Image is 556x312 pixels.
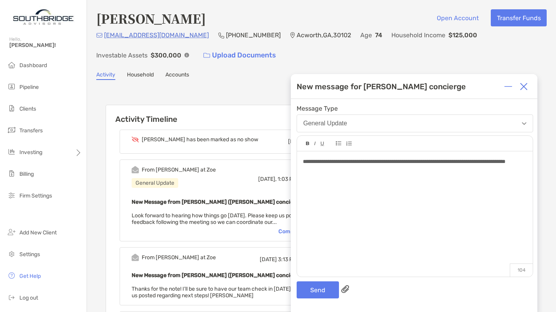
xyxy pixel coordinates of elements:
img: Close [520,83,528,90]
span: [DATE] [260,256,277,263]
div: From [PERSON_NAME] at Zoe [142,254,216,261]
img: Event icon [132,166,139,173]
button: Send [297,281,339,298]
span: Clients [19,106,36,112]
img: Event icon [132,254,139,261]
div: New message for [PERSON_NAME] concierge [297,82,466,91]
span: Pipeline [19,84,39,90]
span: Transfers [19,127,43,134]
img: logout icon [7,293,16,302]
img: get-help icon [7,271,16,280]
span: Thanks for the note! I’ll be sure to have our team check in [DATE] or [DATE]. Keep us posted rega... [132,286,330,299]
p: Age [360,30,372,40]
div: [PERSON_NAME] has been marked as no show [142,136,258,143]
img: Info Icon [184,53,189,57]
img: Editor control icon [314,142,316,146]
span: Message Type [297,105,533,112]
span: Billing [19,171,34,177]
a: Accounts [165,71,189,80]
a: Household [127,71,154,80]
p: $125,000 [448,30,477,40]
img: Event icon [132,137,139,142]
img: Email Icon [96,33,103,38]
div: General Update [303,120,347,127]
div: General Update [132,178,178,188]
p: 104 [510,263,533,277]
p: 74 [375,30,382,40]
span: Log out [19,295,38,301]
p: Household Income [391,30,445,40]
span: [DATE], [258,176,276,182]
p: $300,000 [151,50,181,60]
span: 3:13 PM ED [278,256,305,263]
img: paperclip attachments [341,285,349,293]
div: From [PERSON_NAME] at Zoe [142,166,216,173]
img: transfers icon [7,125,16,135]
img: clients icon [7,104,16,113]
img: Location Icon [290,32,295,38]
b: New Message from [PERSON_NAME] ([PERSON_NAME] concierge) [132,272,304,279]
span: Look forward to hearing how things go [DATE]. Please keep us posted with feedback following the m... [132,212,315,225]
img: Editor control icon [336,141,341,146]
span: 1:03 PM ED [278,176,305,182]
img: Phone Icon [218,32,224,38]
img: Open dropdown arrow [522,122,526,125]
h6: Activity Timeline [106,105,361,124]
p: Acworth , GA , 30102 [297,30,351,40]
span: Investing [19,149,42,156]
h4: [PERSON_NAME] [96,9,206,27]
span: Add New Client [19,229,57,236]
img: dashboard icon [7,60,16,69]
img: billing icon [7,169,16,178]
a: Upload Documents [198,47,281,64]
div: Complete message [278,228,336,235]
a: Activity [96,71,115,80]
img: Expand or collapse [504,83,512,90]
span: Get Help [19,273,41,279]
img: Editor control icon [320,142,324,146]
img: settings icon [7,249,16,258]
p: Investable Assets [96,50,148,60]
img: Editor control icon [306,142,309,146]
img: firm-settings icon [7,191,16,200]
img: investing icon [7,147,16,156]
img: Zoe Logo [9,3,77,31]
b: New Message from [PERSON_NAME] ([PERSON_NAME] concierge) [132,199,304,205]
span: Dashboard [19,62,47,69]
span: Settings [19,251,40,258]
span: [PERSON_NAME]! [9,42,82,49]
button: Transfer Funds [491,9,547,26]
p: [PHONE_NUMBER] [226,30,281,40]
button: Open Account [431,9,485,26]
p: [EMAIL_ADDRESS][DOMAIN_NAME] [104,30,209,40]
img: pipeline icon [7,82,16,91]
img: Editor control icon [346,141,352,146]
span: [DATE], [288,138,306,145]
img: add_new_client icon [7,227,16,237]
span: Firm Settings [19,192,52,199]
img: button icon [203,53,210,58]
button: General Update [297,114,533,132]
